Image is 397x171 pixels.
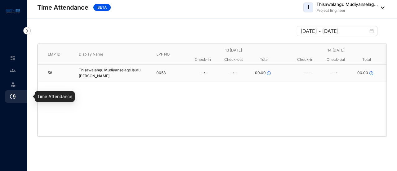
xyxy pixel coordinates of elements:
th: EMP ID [38,44,69,65]
span: 00:00 [255,70,266,76]
div: 13 [DATE] [187,46,280,55]
div: Total [351,55,382,64]
div: Check-out [218,55,249,64]
div: --:-- [219,69,248,78]
div: Check-out [320,55,351,64]
li: Contacts [5,64,20,77]
span: I [308,5,309,10]
div: Check-in [290,55,320,64]
td: 0058 [146,65,177,82]
p: Thisawalangu Mudiyanselag... [316,1,378,7]
img: home-unselected.a29eae3204392db15eaf.svg [10,55,16,61]
li: Time Attendance [5,90,31,103]
span: info-circle [369,71,373,75]
th: Display Name [69,44,146,65]
span: info-circle [267,71,271,75]
img: people-unselected.118708e94b43a90eceab.svg [10,68,16,73]
div: --:-- [292,69,321,78]
div: Total [249,55,280,64]
span: BETA [93,4,111,11]
img: leave-unselected.2934df6273408c3f84d9.svg [10,81,16,88]
div: 14 [DATE] [290,46,382,55]
div: Check-in [187,55,218,64]
p: Project Engineer [316,7,378,14]
img: nav-icon-right.af6afadce00d159da59955279c43614e.svg [23,27,31,34]
img: dropdown-black.8e83cc76930a90b1a4fdb6d089b7bf3a.svg [378,7,385,9]
li: Home [5,52,20,64]
span: 00:00 [357,70,368,76]
input: Select week [301,27,368,35]
td: 58 [38,65,69,82]
div: --:-- [321,69,350,78]
p: Time Attendance [37,3,88,12]
span: Thisawalangu Mudiyanselage Isuru [PERSON_NAME] [79,67,143,79]
img: time-attendance.bce192ef64cb162a73de.svg [10,94,16,99]
img: logo [6,7,20,15]
div: --:-- [190,69,219,78]
th: EPF NO [146,44,177,65]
